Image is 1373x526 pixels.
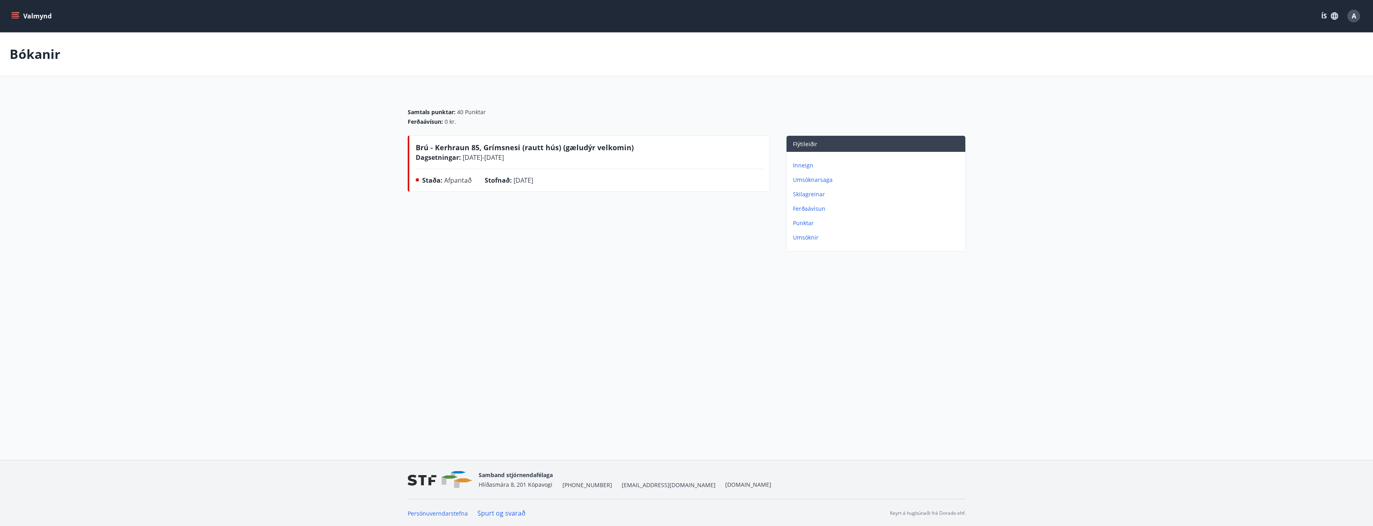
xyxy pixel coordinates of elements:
[477,509,526,518] a: Spurt og svarað
[562,481,612,489] span: [PHONE_NUMBER]
[461,153,504,162] span: [DATE] - [DATE]
[408,108,455,116] span: Samtals punktar :
[793,161,962,169] p: Inneign
[793,176,962,184] p: Umsóknarsaga
[793,140,817,148] span: Flýtileiðir
[444,176,472,185] span: Afpantað
[793,219,962,227] p: Punktar
[1317,9,1343,23] button: ÍS
[416,153,461,162] span: Dagsetningar :
[10,9,55,23] button: menu
[622,481,716,489] span: [EMAIL_ADDRESS][DOMAIN_NAME]
[1344,6,1363,26] button: A
[793,234,962,242] p: Umsóknir
[485,176,512,185] span: Stofnað :
[890,510,966,517] p: Keyrt á hugbúnaði frá Dorado ehf.
[416,143,634,152] span: Brú - Kerhraun 85, Grímsnesi (rautt hús) (gæludýr velkomin)
[10,45,61,63] p: Bókanir
[479,471,553,479] span: Samband stjórnendafélaga
[793,205,962,213] p: Ferðaávísun
[408,118,443,126] span: Ferðaávísun :
[514,176,533,185] span: [DATE]
[408,471,472,488] img: vjCaq2fThgY3EUYqSgpjEiBg6WP39ov69hlhuPVN.png
[1352,12,1356,20] span: A
[445,118,456,126] span: 0 kr.
[479,481,552,488] span: Hlíðasmára 8, 201 Kópavogi
[422,176,443,185] span: Staða :
[457,108,486,116] span: 40 Punktar
[408,510,468,517] a: Persónuverndarstefna
[725,481,771,488] a: [DOMAIN_NAME]
[793,190,962,198] p: Skilagreinar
